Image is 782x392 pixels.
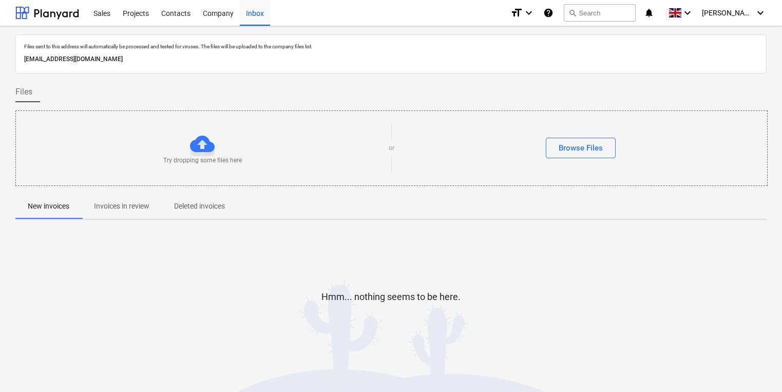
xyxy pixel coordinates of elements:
p: Invoices in review [94,201,149,212]
i: keyboard_arrow_down [523,7,535,19]
p: Try dropping some files here [163,156,242,165]
i: keyboard_arrow_down [754,7,767,19]
span: [PERSON_NAME] [702,9,753,17]
div: Try dropping some files hereorBrowse Files [15,110,768,186]
i: keyboard_arrow_down [681,7,694,19]
i: notifications [644,7,654,19]
p: Hmm... nothing seems to be here. [321,291,461,303]
span: search [568,9,577,17]
i: format_size [510,7,523,19]
i: Knowledge base [543,7,554,19]
span: Files [15,86,32,98]
div: Browse Files [559,141,603,155]
p: [EMAIL_ADDRESS][DOMAIN_NAME] [24,54,758,65]
p: Files sent to this address will automatically be processed and tested for viruses. The files will... [24,43,758,50]
p: Deleted invoices [174,201,225,212]
p: New invoices [28,201,69,212]
button: Browse Files [546,138,616,158]
p: or [389,144,394,153]
button: Search [564,4,636,22]
iframe: Chat Widget [731,343,782,392]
